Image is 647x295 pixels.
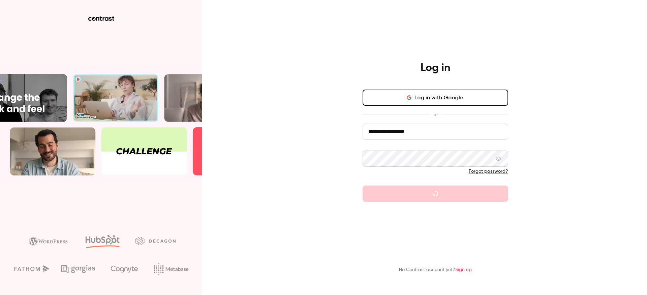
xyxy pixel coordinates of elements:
[399,266,472,273] p: No Contrast account yet?
[363,90,508,106] button: Log in with Google
[421,61,450,75] h4: Log in
[469,169,508,174] a: Forgot password?
[135,237,176,244] img: decagon
[455,267,472,272] a: Sign up
[430,111,441,118] span: or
